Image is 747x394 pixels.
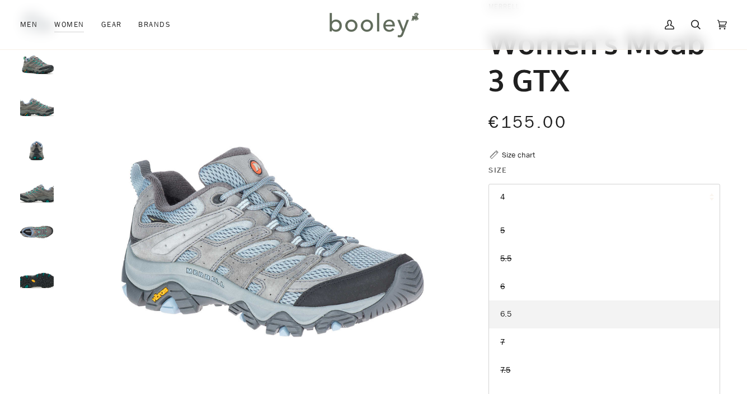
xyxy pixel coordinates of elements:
[489,245,720,273] a: 5.5
[500,337,505,347] span: 7
[20,44,54,77] img: Merrell Women's Moab 3 GTX Granite / Marine - Booley Galway
[489,217,720,245] a: 5
[20,129,54,163] img: Merrell Women's Moab 3 GTX Granite / Marine - Booley Galway
[54,19,84,30] span: Women
[500,253,511,264] span: 5.5
[138,19,171,30] span: Brands
[20,215,54,249] img: Merrell Women's Moab 3 GTX Granite / Marine - Booley Galway
[500,365,510,376] span: 7.5
[20,258,54,292] img: Merrell Women's Moab 3 GTX Granite / Marine - Booley Galway
[500,309,511,319] span: 6.5
[488,184,720,211] button: 4
[489,356,720,384] a: 7.5
[488,24,712,98] h1: Women's Moab 3 GTX
[101,19,122,30] span: Gear
[489,328,720,356] a: 7
[500,281,505,292] span: 6
[20,173,54,206] img: Merrell Women's Moab 3 GTX Granite / Marine - Booley Galway
[20,19,37,30] span: Men
[489,273,720,301] a: 6
[500,225,505,236] span: 5
[488,164,507,176] span: Size
[489,300,720,328] a: 6.5
[325,8,422,41] img: Booley
[488,111,567,134] span: €155.00
[502,149,535,161] div: Size chart
[20,86,54,120] img: Merrell Women's Moab 3 GTX Granite / Marine - Booley Galway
